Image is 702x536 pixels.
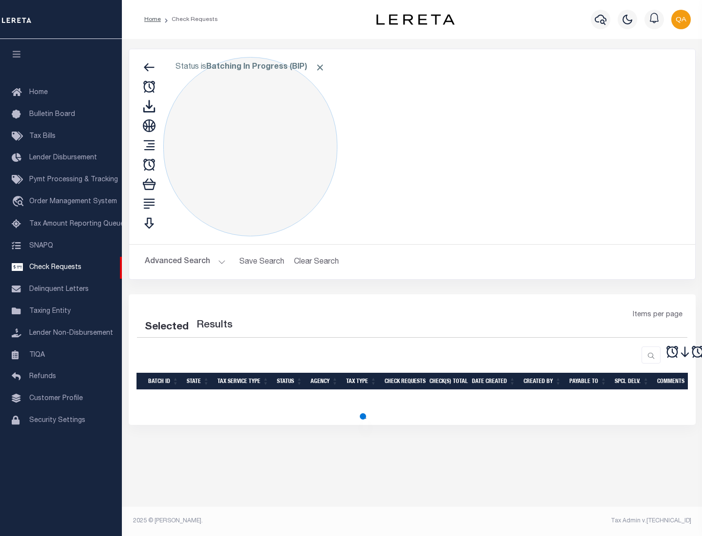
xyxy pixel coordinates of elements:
[315,62,325,73] span: Click to Remove
[653,373,697,390] th: Comments
[307,373,342,390] th: Agency
[29,221,124,228] span: Tax Amount Reporting Queue
[126,517,412,525] div: 2025 © [PERSON_NAME].
[671,10,691,29] img: svg+xml;base64,PHN2ZyB4bWxucz0iaHR0cDovL3d3dy53My5vcmcvMjAwMC9zdmciIHBvaW50ZXItZXZlbnRzPSJub25lIi...
[234,252,290,271] button: Save Search
[29,154,97,161] span: Lender Disbursement
[29,242,53,249] span: SNAPQ
[145,320,189,335] div: Selected
[419,517,691,525] div: Tax Admin v.[TECHNICAL_ID]
[144,17,161,22] a: Home
[144,373,183,390] th: Batch Id
[29,351,45,358] span: TIQA
[214,373,273,390] th: Tax Service Type
[520,373,565,390] th: Created By
[611,373,653,390] th: Spcl Delv.
[145,252,226,271] button: Advanced Search
[29,176,118,183] span: Pymt Processing & Tracking
[29,373,56,380] span: Refunds
[183,373,214,390] th: State
[29,198,117,205] span: Order Management System
[29,264,81,271] span: Check Requests
[565,373,611,390] th: Payable To
[381,373,426,390] th: Check Requests
[426,373,468,390] th: Check(s) Total
[633,310,682,321] span: Items per page
[206,63,325,71] b: Batching In Progress (BIP)
[29,330,113,337] span: Lender Non-Disbursement
[29,89,48,96] span: Home
[29,111,75,118] span: Bulletin Board
[196,318,233,333] label: Results
[161,15,218,24] li: Check Requests
[29,286,89,293] span: Delinquent Letters
[290,252,343,271] button: Clear Search
[29,308,71,315] span: Taxing Entity
[376,14,454,25] img: logo-dark.svg
[163,57,337,236] div: Click to Edit
[468,373,520,390] th: Date Created
[12,196,27,209] i: travel_explore
[29,133,56,140] span: Tax Bills
[29,395,83,402] span: Customer Profile
[273,373,307,390] th: Status
[29,417,85,424] span: Security Settings
[342,373,381,390] th: Tax Type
